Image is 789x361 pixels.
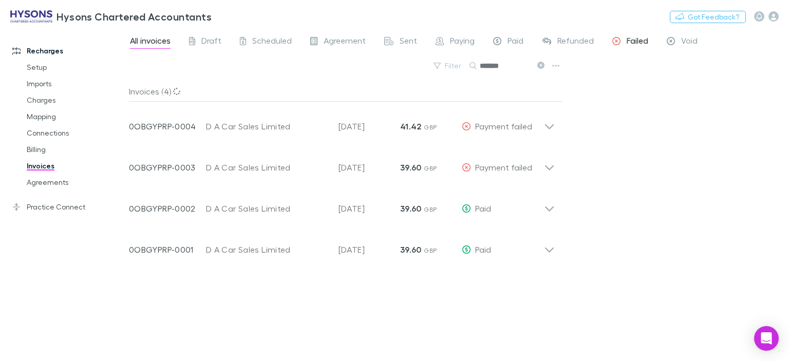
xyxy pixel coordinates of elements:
span: Agreement [324,35,366,49]
div: 0OBGYPRP-0003D A Car Sales Limited[DATE]39.60 GBPPayment failed [121,143,563,184]
div: 0OBGYPRP-0001D A Car Sales Limited[DATE]39.60 GBPPaid [121,225,563,266]
p: 0OBGYPRP-0004 [129,120,206,132]
span: Failed [627,35,648,49]
span: All invoices [130,35,171,49]
span: Paid [475,203,491,213]
div: Open Intercom Messenger [754,326,779,351]
a: Invoices [16,158,135,174]
div: 0OBGYPRP-0004D A Car Sales Limited[DATE]41.42 GBPPayment failed [121,102,563,143]
div: D A Car Sales Limited [206,161,328,174]
div: D A Car Sales Limited [206,120,328,132]
span: GBP [424,164,437,172]
div: 0OBGYPRP-0002D A Car Sales Limited[DATE]39.60 GBPPaid [121,184,563,225]
span: Paid [475,244,491,254]
a: Recharges [2,43,135,59]
a: Billing [16,141,135,158]
p: [DATE] [339,243,400,256]
strong: 41.42 [400,121,422,131]
span: GBP [424,205,437,213]
span: GBP [424,246,437,254]
a: Connections [16,125,135,141]
span: GBP [424,123,437,131]
p: [DATE] [339,120,400,132]
span: Void [681,35,698,49]
div: D A Car Sales Limited [206,202,328,215]
h3: Hysons Chartered Accountants [57,10,212,23]
p: 0OBGYPRP-0003 [129,161,206,174]
a: Imports [16,75,135,92]
button: Filter [428,60,467,72]
strong: 39.60 [400,203,422,214]
span: Paying [450,35,475,49]
a: Mapping [16,108,135,125]
button: Got Feedback? [670,11,746,23]
span: Sent [400,35,417,49]
span: Scheduled [252,35,292,49]
span: Paid [508,35,523,49]
strong: 39.60 [400,162,422,173]
a: Charges [16,92,135,108]
a: Setup [16,59,135,75]
strong: 39.60 [400,244,422,255]
p: 0OBGYPRP-0002 [129,202,206,215]
a: Practice Connect [2,199,135,215]
span: Draft [201,35,221,49]
p: 0OBGYPRP-0001 [129,243,206,256]
a: Hysons Chartered Accountants [4,4,218,29]
img: Hysons Chartered Accountants's Logo [10,10,52,23]
a: Agreements [16,174,135,191]
span: Refunded [557,35,594,49]
p: [DATE] [339,161,400,174]
p: [DATE] [339,202,400,215]
span: Payment failed [475,162,532,172]
span: Payment failed [475,121,532,131]
div: D A Car Sales Limited [206,243,328,256]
